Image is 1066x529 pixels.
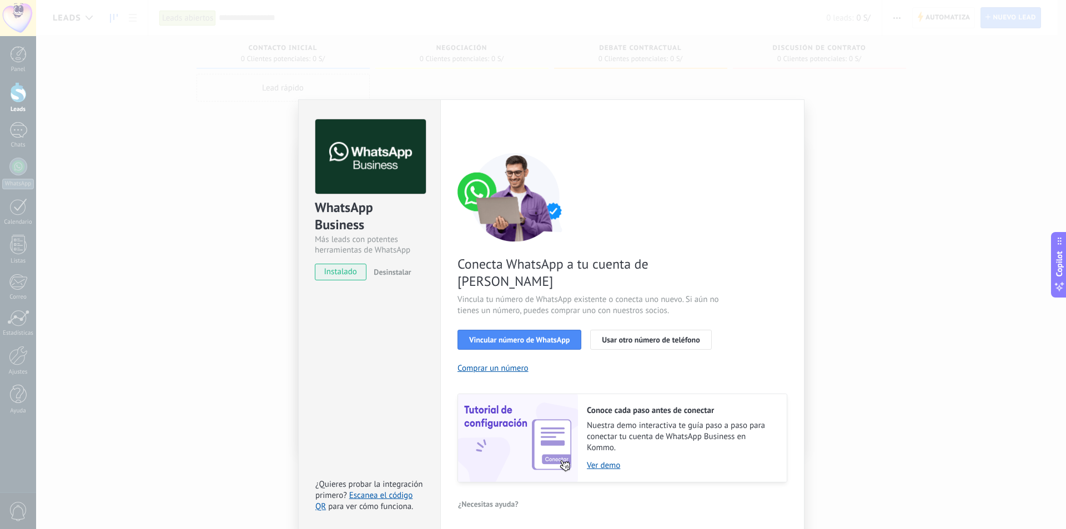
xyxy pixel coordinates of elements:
span: Desinstalar [374,267,411,277]
button: Comprar un número [457,363,529,374]
span: Nuestra demo interactiva te guía paso a paso para conectar tu cuenta de WhatsApp Business en Kommo. [587,420,776,454]
img: logo_main.png [315,119,426,194]
span: Vincula tu número de WhatsApp existente o conecta uno nuevo. Si aún no tienes un número, puedes c... [457,294,722,316]
button: Vincular número de WhatsApp [457,330,581,350]
span: para ver cómo funciona. [328,501,413,512]
div: WhatsApp Business [315,199,424,234]
button: ¿Necesitas ayuda? [457,496,519,512]
span: Conecta WhatsApp a tu cuenta de [PERSON_NAME] [457,255,722,290]
a: Ver demo [587,460,776,471]
div: Más leads con potentes herramientas de WhatsApp [315,234,424,255]
span: ¿Quieres probar la integración primero? [315,479,423,501]
button: Usar otro número de teléfono [590,330,711,350]
a: Escanea el código QR [315,490,413,512]
span: Vincular número de WhatsApp [469,336,570,344]
span: instalado [315,264,366,280]
span: Usar otro número de teléfono [602,336,700,344]
span: Copilot [1054,251,1065,276]
img: connect number [457,153,574,241]
button: Desinstalar [369,264,411,280]
h2: Conoce cada paso antes de conectar [587,405,776,416]
span: ¿Necesitas ayuda? [458,500,519,508]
